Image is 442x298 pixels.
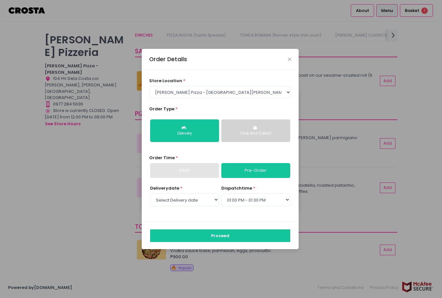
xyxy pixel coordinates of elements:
[149,155,175,161] span: Order Time
[221,185,252,191] span: dispatch time
[150,185,179,191] span: Delivery date
[149,106,174,112] span: Order Type
[221,163,290,178] a: Pre-Order
[150,229,290,242] button: Proceed
[288,58,291,61] button: Close
[226,131,286,137] div: Click and Collect
[149,55,187,63] div: Order Details
[155,131,215,137] div: Delivery
[149,78,182,84] span: store location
